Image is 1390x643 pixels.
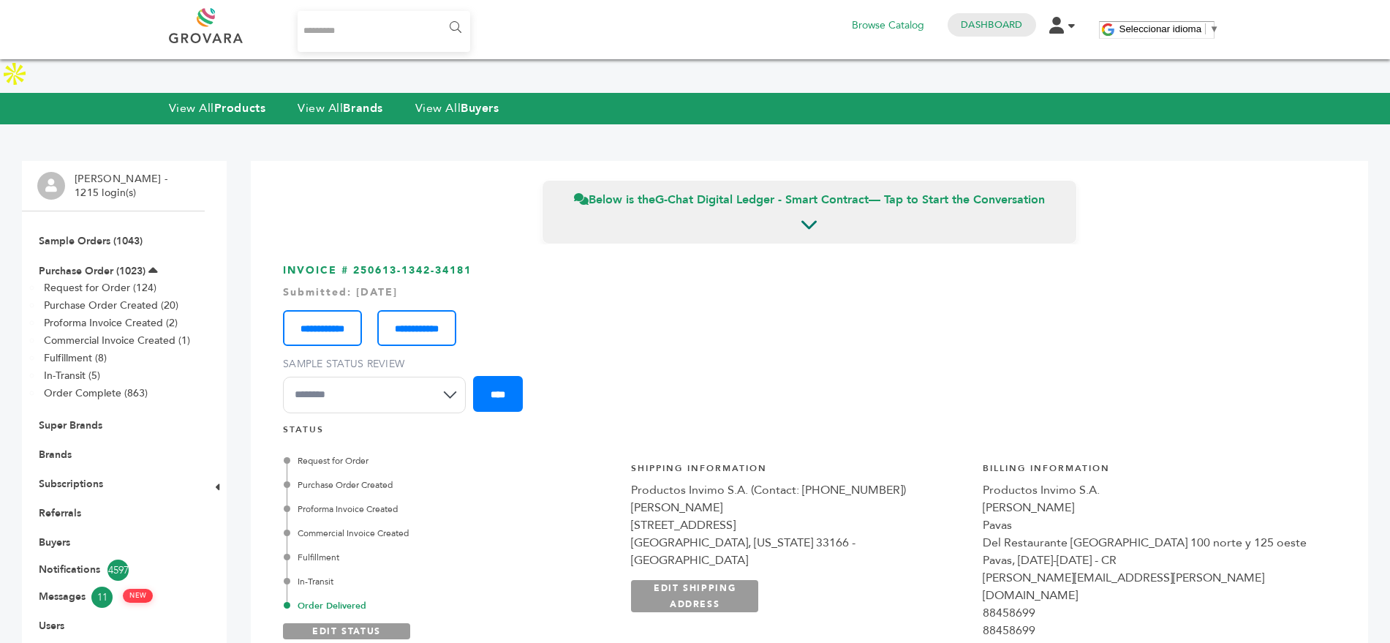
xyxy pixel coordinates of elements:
[631,580,758,612] a: EDIT SHIPPING ADDRESS
[1209,23,1219,34] span: ▼
[287,503,615,516] div: Proforma Invoice Created
[298,100,383,116] a: View AllBrands
[44,298,178,312] a: Purchase Order Created (20)
[983,622,1320,639] div: 88458699
[631,462,968,482] h4: Shipping Information
[1119,23,1202,34] span: Seleccionar idioma
[39,560,188,581] a: Notifications4597
[415,100,499,116] a: View AllBuyers
[37,172,65,200] img: profile.png
[39,264,146,278] a: Purchase Order (1023)
[39,448,72,462] a: Brands
[91,587,113,608] span: 11
[287,478,615,492] div: Purchase Order Created
[983,499,1320,516] div: [PERSON_NAME]
[983,481,1320,499] div: Productos Invimo S.A.
[169,100,266,116] a: View AllProducts
[214,100,265,116] strong: Products
[983,552,1320,569] div: Pavas, [DATE]-[DATE] - CR
[287,575,615,588] div: In-Transit
[983,604,1320,622] div: 88458699
[1119,23,1220,34] a: Seleccionar idioma​
[343,100,382,116] strong: Brands
[44,316,178,330] a: Proforma Invoice Created (2)
[631,534,968,569] div: [GEOGRAPHIC_DATA], [US_STATE] 33166 - [GEOGRAPHIC_DATA]
[39,477,103,491] a: Subscriptions
[983,516,1320,534] div: Pavas
[283,263,1336,424] h3: INVOICE # 250613-1342-34181
[283,424,1336,443] h4: STATUS
[287,454,615,467] div: Request for Order
[283,623,410,639] a: EDIT STATUS
[961,18,1022,31] a: Dashboard
[283,357,473,372] label: Sample Status Review
[39,619,64,633] a: Users
[75,172,171,200] li: [PERSON_NAME] - 1215 login(s)
[983,569,1320,604] div: [PERSON_NAME][EMAIL_ADDRESS][PERSON_NAME][DOMAIN_NAME]
[39,535,70,549] a: Buyers
[574,192,1045,208] span: Below is the — Tap to Start the Conversation
[461,100,499,116] strong: Buyers
[107,560,129,581] span: 4597
[983,462,1320,482] h4: Billing Information
[283,285,1336,300] div: Submitted: [DATE]
[287,551,615,564] div: Fulfillment
[44,386,148,400] a: Order Complete (863)
[123,589,153,603] span: NEW
[631,499,968,516] div: [PERSON_NAME]
[44,281,156,295] a: Request for Order (124)
[39,506,81,520] a: Referrals
[287,527,615,540] div: Commercial Invoice Created
[983,534,1320,552] div: Del Restaurante [GEOGRAPHIC_DATA] 100 norte y 125 oeste
[655,192,869,208] strong: G-Chat Digital Ledger - Smart Contract
[44,334,190,347] a: Commercial Invoice Created (1)
[39,418,102,432] a: Super Brands
[39,234,143,248] a: Sample Orders (1043)
[39,587,188,608] a: Messages11 NEW
[1205,23,1206,34] span: ​
[631,516,968,534] div: [STREET_ADDRESS]
[287,599,615,612] div: Order Delivered
[298,11,471,52] input: Search...
[44,351,107,365] a: Fulfillment (8)
[44,369,100,383] a: In-Transit (5)
[631,481,968,499] div: Productos Invimo S.A. (Contact: [PHONE_NUMBER])
[852,18,924,34] a: Browse Catalog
